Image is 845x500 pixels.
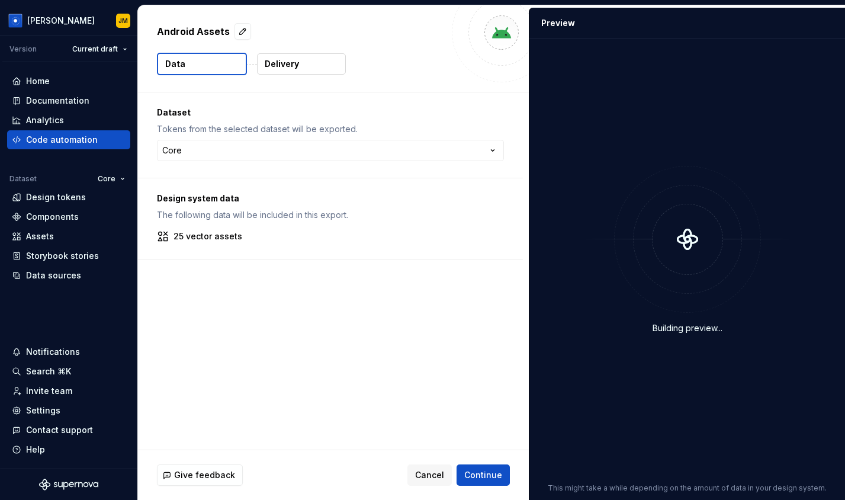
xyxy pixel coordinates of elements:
p: Dataset [157,107,504,118]
button: Core [92,171,130,187]
button: Give feedback [157,464,243,486]
svg: Supernova Logo [39,479,98,491]
a: Documentation [7,91,130,110]
div: Analytics [26,114,64,126]
p: Data [165,58,185,70]
div: Building preview... [653,322,722,334]
p: 25 vector assets [174,230,242,242]
a: Storybook stories [7,246,130,265]
span: Continue [464,469,502,481]
button: Continue [457,464,510,486]
div: JM [118,16,128,25]
button: Notifications [7,342,130,361]
a: Code automation [7,130,130,149]
div: Assets [26,230,54,242]
p: Android Assets [157,24,230,39]
button: Cancel [407,464,452,486]
p: This might take a while depending on the amount of data in your design system. [548,483,827,493]
div: Search ⌘K [26,366,71,377]
div: Dataset [9,174,37,184]
span: Give feedback [174,469,235,481]
div: Components [26,211,79,223]
div: Code automation [26,134,98,146]
div: Home [26,75,50,87]
button: Search ⌘K [7,362,130,381]
a: Components [7,207,130,226]
p: Delivery [265,58,299,70]
div: [PERSON_NAME] [27,15,95,27]
p: The following data will be included in this export. [157,209,504,221]
div: Preview [541,17,575,29]
button: [PERSON_NAME]JM [2,8,135,33]
span: Cancel [415,469,444,481]
button: Delivery [257,53,346,75]
a: Design tokens [7,188,130,207]
button: Data [157,53,247,75]
p: Tokens from the selected dataset will be exported. [157,123,504,135]
div: Contact support [26,424,93,436]
button: Contact support [7,421,130,440]
span: Current draft [72,44,118,54]
a: Home [7,72,130,91]
a: Assets [7,227,130,246]
div: Help [26,444,45,456]
a: Settings [7,401,130,420]
p: Design system data [157,193,504,204]
div: Storybook stories [26,250,99,262]
div: Notifications [26,346,80,358]
a: Analytics [7,111,130,130]
button: Help [7,440,130,459]
div: Design tokens [26,191,86,203]
a: Invite team [7,382,130,400]
div: Version [9,44,37,54]
button: Current draft [67,41,133,57]
img: 049812b6-2877-400d-9dc9-987621144c16.png [8,14,23,28]
div: Invite team [26,385,72,397]
a: Data sources [7,266,130,285]
div: Data sources [26,270,81,281]
span: Core [98,174,115,184]
div: Documentation [26,95,89,107]
div: Settings [26,405,60,416]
